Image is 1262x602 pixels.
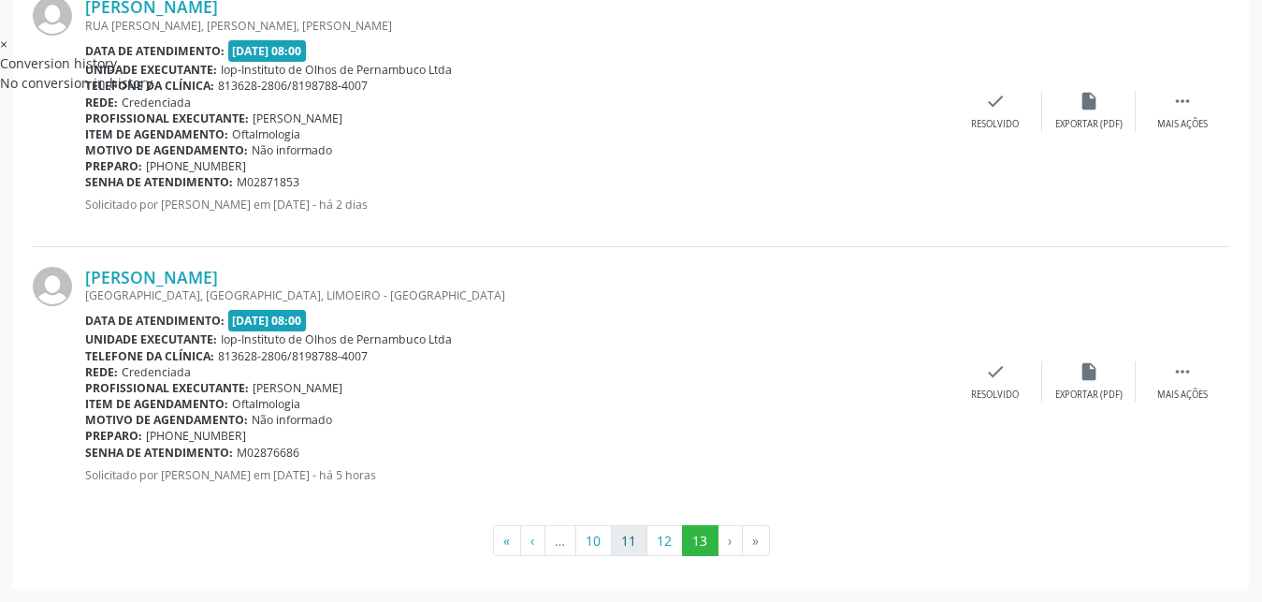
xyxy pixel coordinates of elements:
i: check [985,361,1006,382]
ul: Pagination [33,525,1229,557]
b: Senha de atendimento: [85,174,233,190]
a: [PERSON_NAME] [85,267,218,287]
b: Profissional executante: [85,110,249,126]
i: insert_drive_file [1079,91,1099,111]
button: Go to page 12 [646,525,683,557]
span: 813628-2806/8198788-4007 [218,78,368,94]
b: Senha de atendimento: [85,445,233,461]
span: [DATE] 08:00 [228,40,307,62]
button: Go to page 11 [611,525,647,557]
span: Credenciada [122,95,191,110]
span: Não informado [252,142,332,158]
span: Oftalmologia [232,396,300,412]
span: Credenciada [122,364,191,380]
div: Resolvido [971,389,1019,402]
b: Preparo: [85,428,142,444]
i:  [1172,361,1193,382]
button: Go to first page [493,525,521,557]
b: Unidade executante: [85,331,217,347]
span: M02876686 [237,445,299,461]
div: [GEOGRAPHIC_DATA], [GEOGRAPHIC_DATA], LIMOEIRO - [GEOGRAPHIC_DATA] [85,287,949,303]
b: Profissional executante: [85,380,249,396]
span: [PERSON_NAME] [253,380,342,396]
div: Exportar (PDF) [1055,118,1123,131]
span: Oftalmologia [232,126,300,142]
b: Item de agendamento: [85,126,228,142]
b: Data de atendimento: [85,313,225,329]
b: Preparo: [85,158,142,174]
div: RUA [PERSON_NAME], [PERSON_NAME], [PERSON_NAME] [85,18,949,34]
button: Go to page 10 [575,525,612,557]
div: Exportar (PDF) [1055,389,1123,402]
span: [DATE] 08:00 [228,310,307,331]
span: Iop-Instituto de Olhos de Pernambuco Ltda [221,331,452,347]
p: Solicitado por [PERSON_NAME] em [DATE] - há 5 horas [85,467,949,483]
span: [PHONE_NUMBER] [146,158,246,174]
span: M02871853 [237,174,299,190]
span: Iop-Instituto de Olhos de Pernambuco Ltda [221,62,452,78]
i:  [1172,91,1193,111]
i: insert_drive_file [1079,361,1099,382]
p: Solicitado por [PERSON_NAME] em [DATE] - há 2 dias [85,197,949,213]
b: Motivo de agendamento: [85,142,248,158]
b: Rede: [85,95,118,110]
b: Telefone da clínica: [85,348,214,364]
div: Resolvido [971,118,1019,131]
img: img [33,267,72,306]
span: 813628-2806/8198788-4007 [218,348,368,364]
i: check [985,91,1006,111]
b: Motivo de agendamento: [85,412,248,428]
div: Mais ações [1157,118,1208,131]
button: Go to page 13 [682,525,718,557]
span: Não informado [252,412,332,428]
div: Mais ações [1157,389,1208,402]
b: Rede: [85,364,118,380]
button: Go to previous page [520,525,545,557]
span: [PHONE_NUMBER] [146,428,246,444]
b: Item de agendamento: [85,396,228,412]
b: Unidade executante: [85,62,217,78]
b: Data de atendimento: [85,43,225,59]
span: [PERSON_NAME] [253,110,342,126]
